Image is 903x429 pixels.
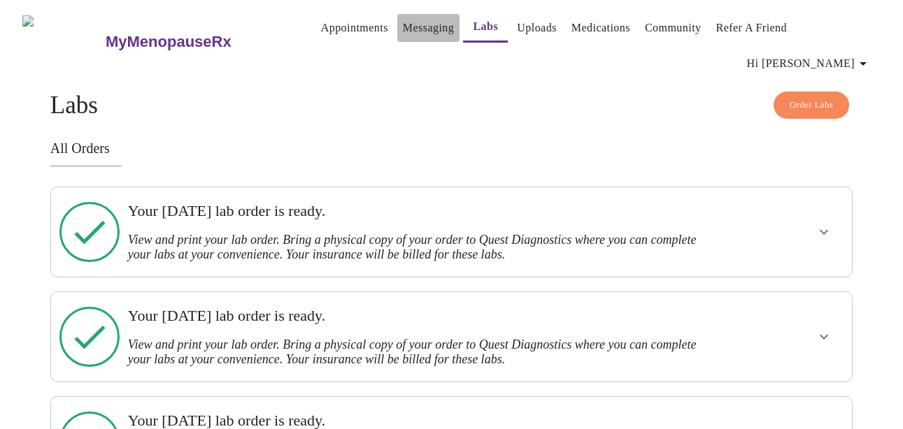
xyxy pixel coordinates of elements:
span: Order Labs [790,97,834,113]
span: Hi [PERSON_NAME] [747,54,872,73]
button: Hi [PERSON_NAME] [741,50,877,78]
h3: MyMenopauseRx [106,33,232,51]
a: Community [645,18,702,38]
a: MyMenopauseRx [104,17,287,66]
button: Messaging [397,14,460,42]
button: Appointments [315,14,394,42]
a: Messaging [403,18,454,38]
button: Order Labs [774,92,850,119]
a: Appointments [321,18,388,38]
h3: Your [DATE] lab order is ready. [128,202,698,220]
h3: View and print your lab order. Bring a physical copy of your order to Quest Diagnostics where you... [128,337,698,367]
h3: All Orders [50,140,853,157]
a: Refer a Friend [716,18,788,38]
button: show more [807,215,841,249]
button: Refer a Friend [711,14,793,42]
a: Uploads [517,18,557,38]
a: Labs [473,17,498,36]
h3: Your [DATE] lab order is ready. [128,307,698,325]
img: MyMenopauseRx Logo [22,15,104,68]
h3: View and print your lab order. Bring a physical copy of your order to Quest Diagnostics where you... [128,233,698,262]
a: Medications [571,18,630,38]
button: Labs [463,13,508,43]
h4: Labs [50,92,853,119]
button: Uploads [511,14,562,42]
button: show more [807,320,841,354]
button: Community [639,14,707,42]
button: Medications [566,14,636,42]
